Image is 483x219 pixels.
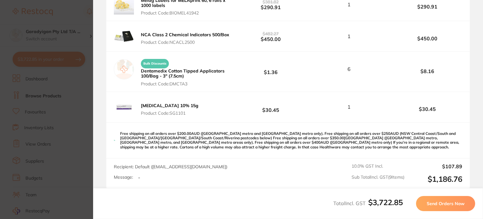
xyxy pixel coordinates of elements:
span: Send Orders Now [427,201,464,206]
button: Bulk Discounts Dentamedix Cotton Tipped Applicators 100/Bag - 3" (7.5cm) Product Code:DMCTA3 [139,56,236,86]
img: empty.jpg [114,59,134,79]
span: 1 [347,33,351,39]
span: 1 [347,104,351,110]
img: a25yMGRvZQ [114,26,134,46]
img: anhkZ2Fodw [114,97,134,117]
span: 10.0 % GST Incl. [352,164,404,169]
b: $3,722.85 [368,198,403,207]
b: $30.45 [236,101,306,113]
span: 6 [347,66,351,72]
label: Message: [114,175,133,180]
span: $482.27 [263,31,279,37]
span: 1 [347,2,351,7]
button: NCA Class 2 Chemical Indicators 500/Box Product Code:NCACL2500 [139,32,231,45]
b: [MEDICAL_DATA] 10% 15g [141,103,198,108]
button: [MEDICAL_DATA] 10% 15g Product Code:SG1101 [139,103,200,116]
output: $107.89 [409,164,462,169]
b: Dentamedix Cotton Tipped Applicators 100/Bag - 3" (7.5cm) [141,68,225,79]
p: Free shipping on all orders over $200.00AUD ([GEOGRAPHIC_DATA] metro and [GEOGRAPHIC_DATA] metro ... [120,131,462,150]
span: Product Code: SG1101 [141,111,198,116]
button: Send Orders Now [416,196,475,211]
span: Product Code: BIOMEL41942 [141,10,234,15]
p: - [138,175,140,180]
b: $290.91 [392,4,462,9]
b: $450.00 [392,36,462,41]
b: $450.00 [236,31,306,42]
span: Bulk Discounts [141,59,169,68]
b: NCA Class 2 Chemical Indicators 500/Box [141,32,229,37]
output: $1,186.76 [409,175,462,184]
b: $1.36 [236,63,306,75]
span: Sub Total Incl. GST ( 9 Items) [352,175,404,184]
b: $30.45 [392,106,462,112]
span: Recipient: Default ( [EMAIL_ADDRESS][DOMAIN_NAME] ) [114,164,227,170]
span: Product Code: DMCTA3 [141,81,234,86]
span: Product Code: NCACL2500 [141,40,229,45]
span: Total Incl. GST [333,200,403,206]
b: $8.16 [392,68,462,74]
